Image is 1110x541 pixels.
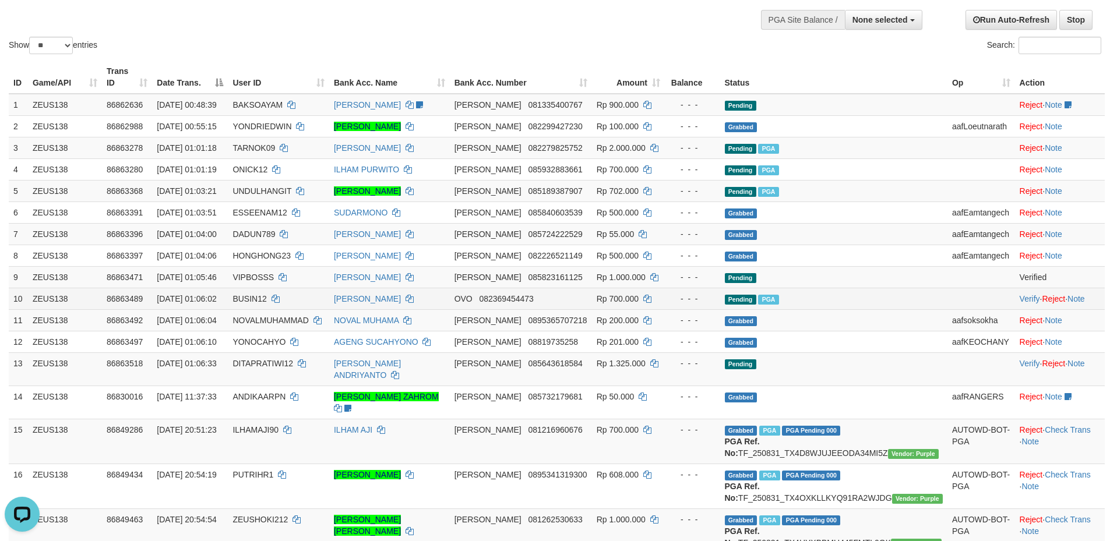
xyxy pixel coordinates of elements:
[28,61,102,94] th: Game/API: activate to sort column ascending
[107,100,143,109] span: 86862636
[1045,316,1062,325] a: Note
[334,515,401,536] a: [PERSON_NAME] [PERSON_NAME]
[725,316,757,326] span: Grabbed
[669,142,716,154] div: - - -
[597,165,639,174] span: Rp 700.000
[1015,115,1105,137] td: ·
[1042,359,1065,368] a: Reject
[597,143,646,153] span: Rp 2.000.000
[28,331,102,352] td: ZEUS138
[1020,251,1043,260] a: Reject
[597,316,639,325] span: Rp 200.000
[454,425,521,434] span: [PERSON_NAME]
[725,482,760,503] b: PGA Ref. No:
[1020,208,1043,217] a: Reject
[725,252,757,261] span: Grabbed
[1015,245,1105,266] td: ·
[232,186,291,196] span: UNDULHANGIT
[157,515,216,524] span: [DATE] 20:54:54
[9,158,28,180] td: 4
[454,359,521,368] span: [PERSON_NAME]
[232,392,286,401] span: ANDIKAARPN
[9,137,28,158] td: 3
[725,230,757,240] span: Grabbed
[28,201,102,223] td: ZEUS138
[1067,359,1085,368] a: Note
[669,314,716,326] div: - - -
[1045,165,1062,174] a: Note
[725,338,757,348] span: Grabbed
[28,464,102,508] td: ZEUS138
[597,186,639,196] span: Rp 702.000
[334,208,388,217] a: SUDARMONO
[1020,100,1043,109] a: Reject
[9,309,28,331] td: 11
[725,122,757,132] span: Grabbed
[965,10,1057,30] a: Run Auto-Refresh
[597,294,639,303] span: Rp 700.000
[1020,186,1043,196] a: Reject
[528,251,582,260] span: Copy 082226521149 to clipboard
[157,186,216,196] span: [DATE] 01:03:21
[669,469,716,480] div: - - -
[157,143,216,153] span: [DATE] 01:01:18
[528,316,587,325] span: Copy 0895365707218 to clipboard
[107,425,143,434] span: 86849286
[1015,464,1105,508] td: · ·
[334,122,401,131] a: [PERSON_NAME]
[1045,392,1062,401] a: Note
[947,419,1015,464] td: AUTOWD-BOT-PGA
[334,316,399,325] a: NOVAL MUHAMA
[1020,143,1043,153] a: Reject
[1045,470,1091,479] a: Check Trans
[454,186,521,196] span: [PERSON_NAME]
[1015,419,1105,464] td: · ·
[454,294,473,303] span: OVO
[1015,201,1105,223] td: ·
[28,94,102,116] td: ZEUS138
[761,10,845,30] div: PGA Site Balance /
[107,337,143,346] span: 86863497
[888,449,939,459] span: Vendor URL: https://trx4.1velocity.biz
[1015,94,1105,116] td: ·
[597,251,639,260] span: Rp 500.000
[232,425,279,434] span: ILHAMAJI90
[157,208,216,217] span: [DATE] 01:03:51
[232,515,288,524] span: ZEUSHOKI212
[157,392,216,401] span: [DATE] 11:37:33
[454,515,521,524] span: [PERSON_NAME]
[725,515,757,525] span: Grabbed
[102,61,152,94] th: Trans ID: activate to sort column ascending
[454,143,521,153] span: [PERSON_NAME]
[107,359,143,368] span: 86863518
[669,250,716,261] div: - - -
[334,294,401,303] a: [PERSON_NAME]
[28,245,102,266] td: ZEUS138
[669,164,716,175] div: - - -
[157,100,216,109] span: [DATE] 00:48:39
[528,208,582,217] span: Copy 085840603539 to clipboard
[334,392,439,401] a: [PERSON_NAME] ZAHROM
[669,514,716,525] div: - - -
[28,352,102,386] td: ZEUS138
[759,471,780,480] span: Marked by aafRornrotha
[947,223,1015,245] td: aafEamtangech
[107,392,143,401] span: 86830016
[725,437,760,458] b: PGA Ref. No:
[232,359,293,368] span: DITAPRATIWI12
[852,15,908,24] span: None selected
[597,392,635,401] span: Rp 50.000
[725,144,756,154] span: Pending
[758,165,778,175] span: Marked by aafchomsokheang
[1020,316,1043,325] a: Reject
[669,424,716,436] div: - - -
[157,359,216,368] span: [DATE] 01:06:33
[597,359,646,368] span: Rp 1.325.000
[157,425,216,434] span: [DATE] 20:51:23
[107,470,143,479] span: 86849434
[720,61,947,94] th: Status
[1045,100,1062,109] a: Note
[947,61,1015,94] th: Op: activate to sort column ascending
[597,273,646,282] span: Rp 1.000.000
[528,100,582,109] span: Copy 081335400767 to clipboard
